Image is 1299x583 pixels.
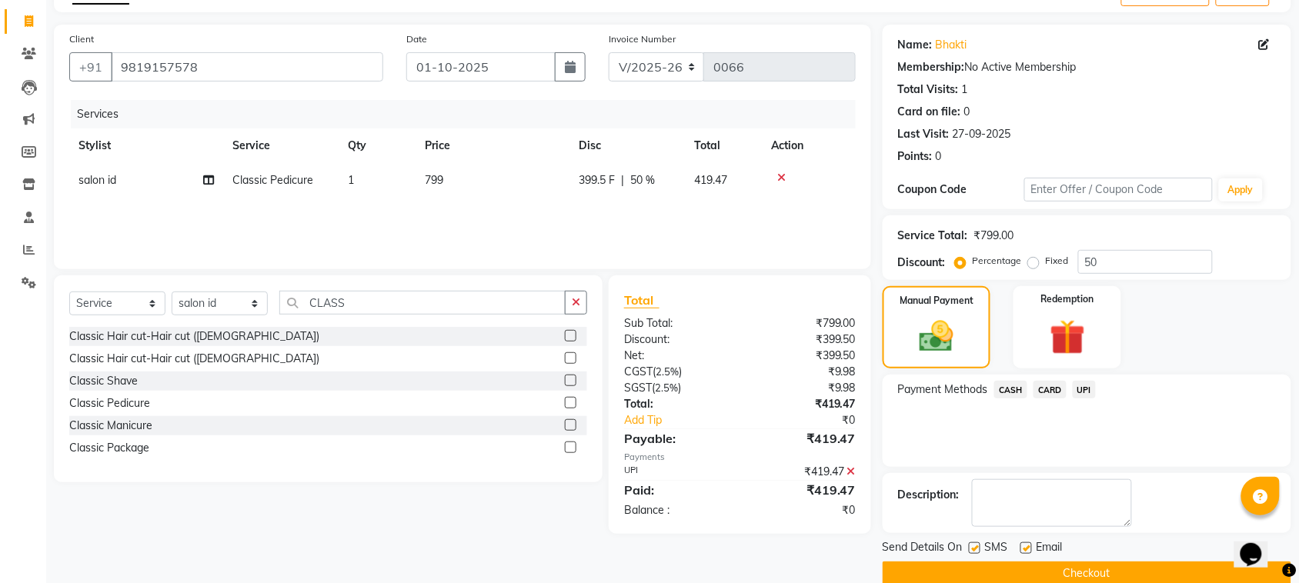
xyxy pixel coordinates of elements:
[579,172,615,188] span: 399.5 F
[936,37,967,53] a: Bhakti
[69,395,150,411] div: Classic Pedicure
[685,128,762,163] th: Total
[69,328,319,345] div: Classic Hair cut-Hair cut ([DEMOGRAPHIC_DATA])
[898,381,988,398] span: Payment Methods
[740,464,867,480] div: ₹419.47
[69,351,319,367] div: Classic Hair cut-Hair cut ([DEMOGRAPHIC_DATA])
[69,418,152,434] div: Classic Manicure
[898,487,960,503] div: Description:
[630,172,655,188] span: 50 %
[994,381,1027,398] span: CASH
[613,429,740,448] div: Payable:
[339,128,416,163] th: Qty
[613,396,740,412] div: Total:
[613,464,740,480] div: UPI
[613,380,740,396] div: ( )
[936,148,942,165] div: 0
[740,429,867,448] div: ₹419.47
[740,502,867,518] div: ₹0
[740,481,867,499] div: ₹419.47
[740,315,867,331] div: ₹799.00
[69,440,149,456] div: Classic Package
[655,381,678,394] span: 2.5%
[69,373,138,389] div: Classic Shave
[111,52,383,82] input: Search by Name/Mobile/Email/Code
[613,348,740,364] div: Net:
[909,317,964,356] img: _cash.svg
[740,364,867,380] div: ₹9.98
[1219,178,1263,202] button: Apply
[985,539,1008,558] span: SMS
[279,291,566,315] input: Search or Scan
[223,128,339,163] th: Service
[1234,521,1284,568] iframe: chat widget
[962,82,968,98] div: 1
[613,315,740,331] div: Sub Total:
[898,228,968,244] div: Service Total:
[1037,539,1063,558] span: Email
[898,59,965,75] div: Membership:
[613,412,761,428] a: Add Tip
[898,255,946,271] div: Discount:
[624,292,660,308] span: Total
[1034,381,1067,398] span: CARD
[740,348,867,364] div: ₹399.50
[69,128,223,163] th: Stylist
[740,380,867,396] div: ₹9.98
[953,126,1011,142] div: 27-09-2025
[69,32,94,46] label: Client
[740,331,867,348] div: ₹399.50
[69,52,112,82] button: +91
[898,59,1276,75] div: No Active Membership
[900,294,973,308] label: Manual Payment
[1024,178,1213,202] input: Enter Offer / Coupon Code
[898,37,933,53] div: Name:
[624,381,652,395] span: SGST
[761,412,867,428] div: ₹0
[406,32,427,46] label: Date
[898,104,961,120] div: Card on file:
[1073,381,1097,398] span: UPI
[613,364,740,380] div: ( )
[348,173,354,187] span: 1
[569,128,685,163] th: Disc
[762,128,856,163] th: Action
[621,172,624,188] span: |
[232,173,313,187] span: Classic Pedicure
[740,396,867,412] div: ₹419.47
[624,451,856,464] div: Payments
[694,173,727,187] span: 419.47
[416,128,569,163] th: Price
[973,254,1022,268] label: Percentage
[613,481,740,499] div: Paid:
[425,173,443,187] span: 799
[609,32,676,46] label: Invoice Number
[898,182,1024,198] div: Coupon Code
[898,126,950,142] div: Last Visit:
[898,148,933,165] div: Points:
[1041,292,1094,306] label: Redemption
[78,173,116,187] span: salon id
[974,228,1014,244] div: ₹799.00
[883,539,963,558] span: Send Details On
[613,331,740,348] div: Discount:
[1046,254,1069,268] label: Fixed
[624,365,653,378] span: CGST
[656,365,679,378] span: 2.5%
[613,502,740,518] div: Balance :
[1039,315,1097,359] img: _gift.svg
[71,100,867,128] div: Services
[964,104,970,120] div: 0
[898,82,959,98] div: Total Visits:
